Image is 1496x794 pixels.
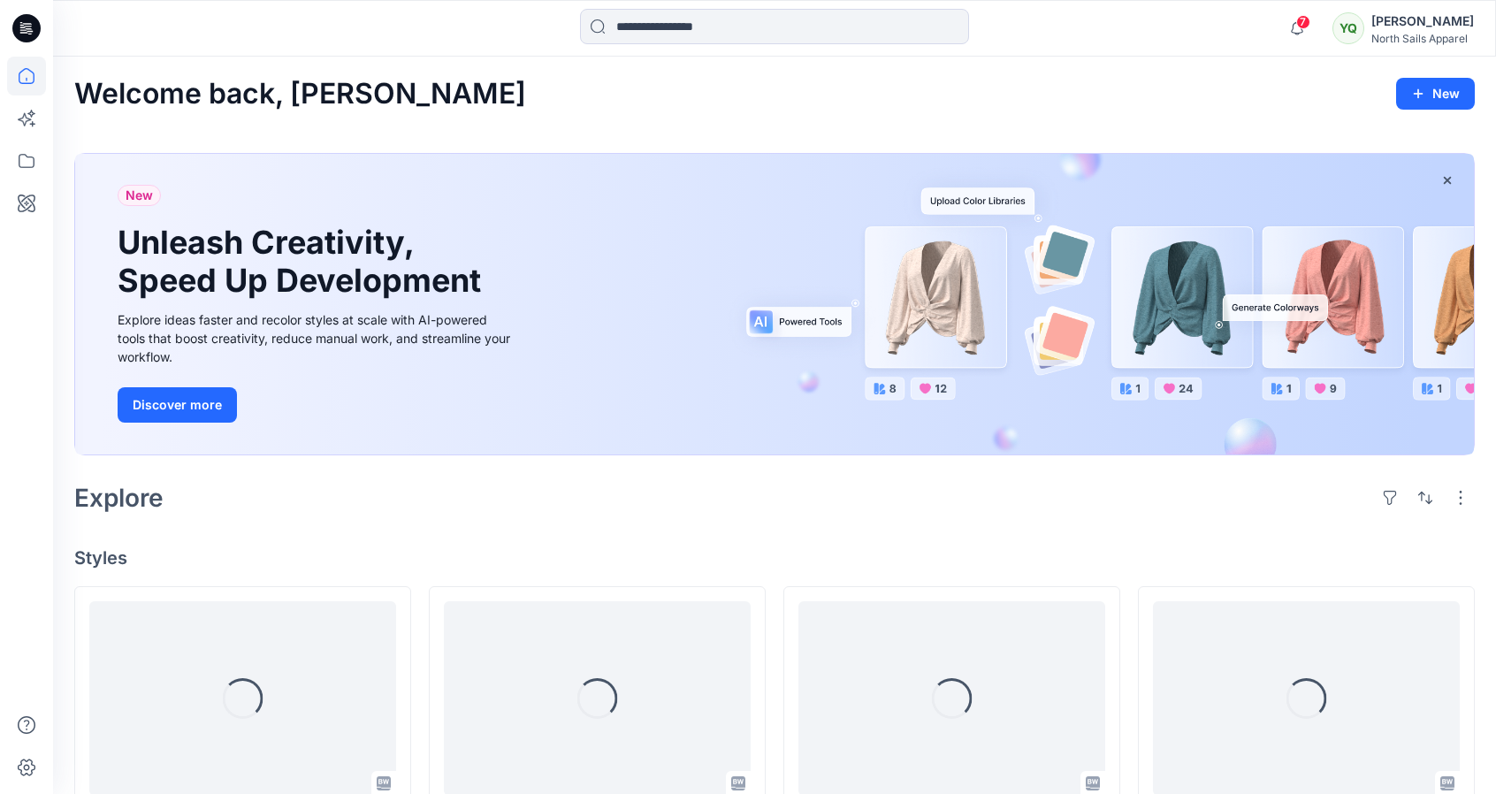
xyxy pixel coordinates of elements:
[1371,11,1474,32] div: [PERSON_NAME]
[74,547,1475,569] h4: Styles
[1396,78,1475,110] button: New
[118,387,237,423] button: Discover more
[1332,12,1364,44] div: YQ
[118,224,489,300] h1: Unleash Creativity, Speed Up Development
[118,310,515,366] div: Explore ideas faster and recolor styles at scale with AI-powered tools that boost creativity, red...
[1296,15,1310,29] span: 7
[118,387,515,423] a: Discover more
[1371,32,1474,45] div: North Sails Apparel
[74,484,164,512] h2: Explore
[74,78,526,111] h2: Welcome back, [PERSON_NAME]
[126,185,153,206] span: New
